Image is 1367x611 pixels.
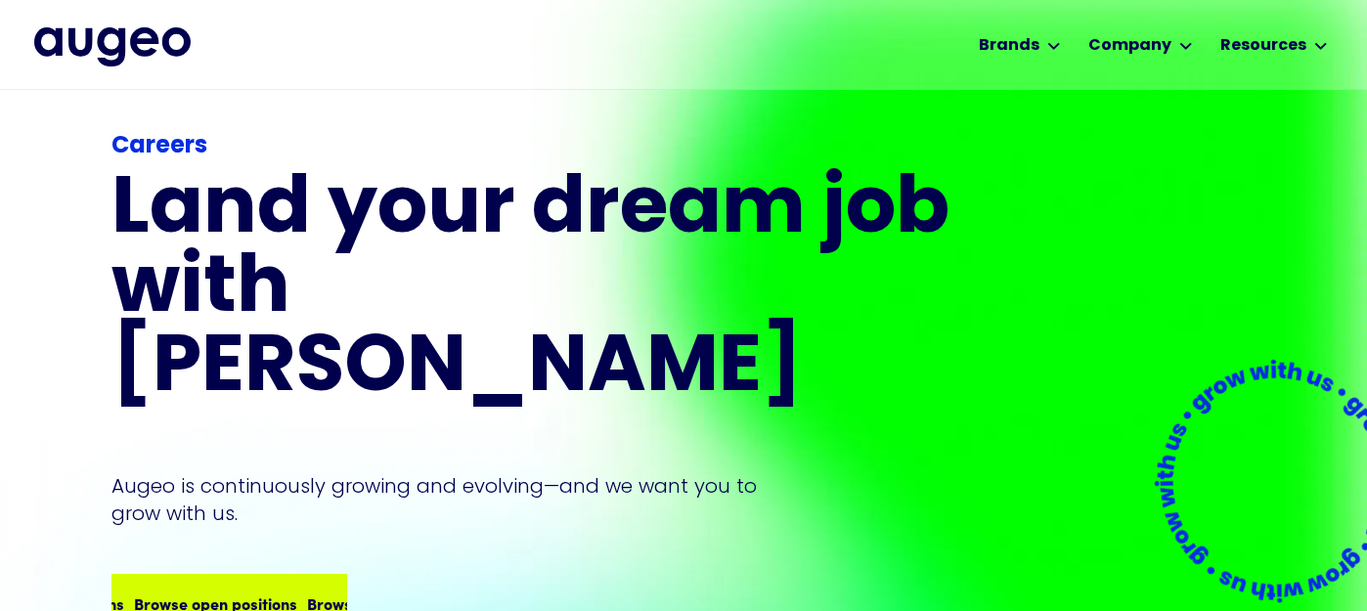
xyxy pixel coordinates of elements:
[1088,34,1171,58] div: Company
[34,27,191,66] a: home
[34,27,191,66] img: Augeo's full logo in midnight blue.
[111,135,207,158] strong: Careers
[1220,34,1306,58] div: Resources
[111,172,956,410] h1: Land your dream job﻿ with [PERSON_NAME]
[979,34,1039,58] div: Brands
[111,472,784,527] p: Augeo is continuously growing and evolving—and we want you to grow with us.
